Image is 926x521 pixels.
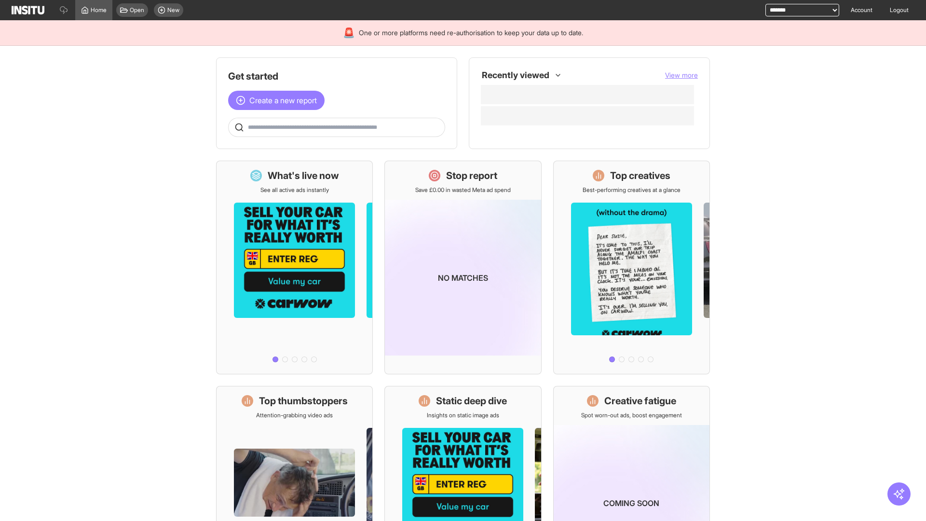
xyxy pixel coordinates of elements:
a: Top creativesBest-performing creatives at a glance [553,161,710,374]
h1: What's live now [268,169,339,182]
p: Insights on static image ads [427,411,499,419]
h1: Get started [228,69,445,83]
span: One or more platforms need re-authorisation to keep your data up to date. [359,28,583,38]
a: Stop reportSave £0.00 in wasted Meta ad spendNo matches [384,161,541,374]
p: See all active ads instantly [260,186,329,194]
img: coming-soon-gradient_kfitwp.png [385,200,541,356]
h1: Static deep dive [436,394,507,408]
p: No matches [438,272,488,284]
p: Best-performing creatives at a glance [583,186,681,194]
img: Logo [12,6,44,14]
h1: Top thumbstoppers [259,394,348,408]
span: Home [91,6,107,14]
a: What's live nowSee all active ads instantly [216,161,373,374]
h1: Stop report [446,169,497,182]
button: Create a new report [228,91,325,110]
span: Create a new report [249,95,317,106]
p: Save £0.00 in wasted Meta ad spend [415,186,511,194]
span: View more [665,71,698,79]
span: Open [130,6,144,14]
span: New [167,6,179,14]
h1: Top creatives [610,169,670,182]
div: 🚨 [343,26,355,40]
button: View more [665,70,698,80]
p: Attention-grabbing video ads [256,411,333,419]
